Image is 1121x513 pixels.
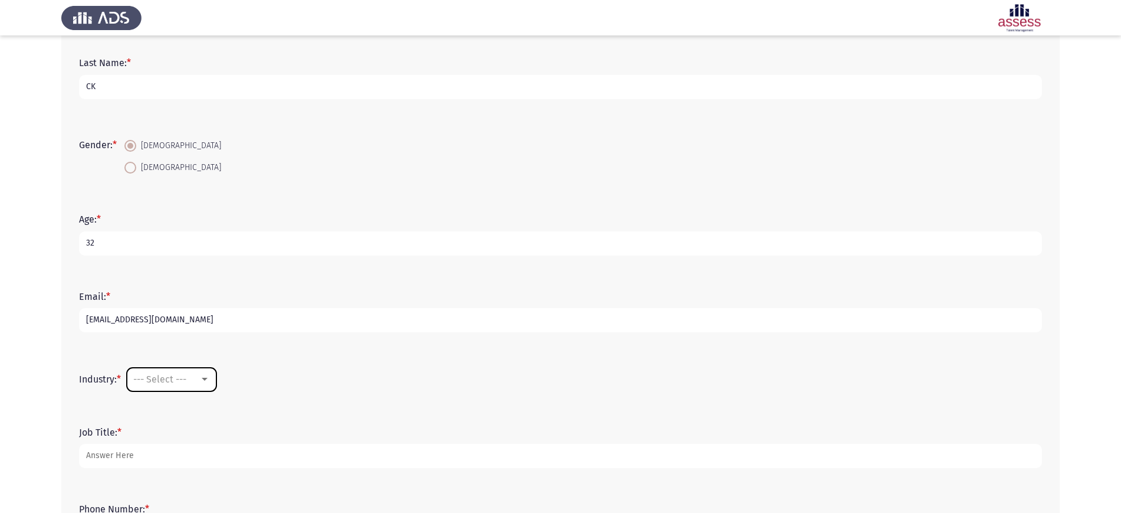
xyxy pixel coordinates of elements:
[79,427,121,438] label: Job Title:
[79,231,1042,256] input: add answer text
[79,444,1042,468] input: add answer text
[136,161,221,175] span: [DEMOGRAPHIC_DATA]
[79,75,1042,99] input: add answer text
[79,139,117,151] label: Gender:
[61,1,142,34] img: Assess Talent Management logo
[979,1,1060,34] img: Assessment logo of Misr Insurance Situational Judgment Assessment (Managerial-V1)
[136,139,221,153] span: [DEMOGRAPHIC_DATA]
[79,374,121,385] label: Industry:
[79,57,131,68] label: Last Name:
[79,308,1042,332] input: add answer text
[79,291,110,302] label: Email:
[133,374,186,385] span: --- Select ---
[79,214,101,225] label: Age:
